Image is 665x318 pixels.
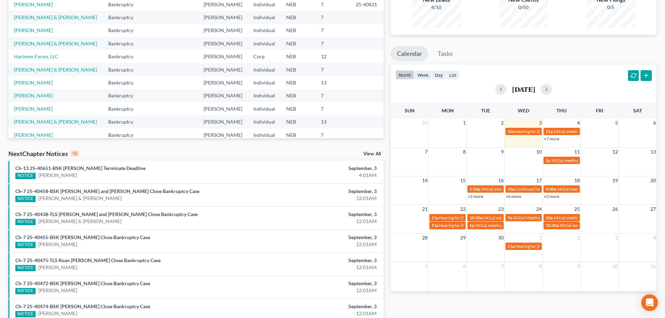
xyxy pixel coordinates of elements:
span: Tue [481,108,490,113]
div: 12:01AM [261,241,377,248]
span: 25 [574,205,581,213]
a: [PERSON_NAME] [14,1,53,7]
td: Corp [248,50,281,63]
td: Individual [248,63,281,76]
button: day [432,70,446,80]
span: Continued hearing for [PERSON_NAME] [515,186,589,192]
span: Hearing for [PERSON_NAME] [439,215,494,220]
span: 2 [500,119,504,127]
span: 10:30a [546,223,559,228]
span: 29 [459,234,466,242]
td: 7 [315,11,350,24]
div: 12:01AM [261,195,377,202]
a: [PERSON_NAME] [14,93,53,98]
span: 26 [612,205,619,213]
span: Sat [633,108,642,113]
a: [PERSON_NAME] [38,172,77,179]
div: 12:01AM [261,264,377,271]
span: 3 [538,119,542,127]
a: Ch-7 25-40455-BSK [PERSON_NAME] Close Bankruptcy Case [15,234,150,240]
td: [PERSON_NAME] [198,24,248,37]
td: NEB [281,116,315,128]
div: September, 3 [261,257,377,264]
span: 11a [508,244,515,249]
span: 9a [508,215,512,220]
td: NEB [281,50,315,63]
td: [PERSON_NAME] [198,63,248,76]
td: 13 [315,76,350,89]
span: 23 [497,205,504,213]
span: Hearing for [PERSON_NAME] [515,129,570,134]
td: Bankruptcy [103,102,146,115]
td: Bankruptcy [103,128,146,141]
span: 10a [546,215,553,220]
td: Bankruptcy [103,11,146,24]
a: Ch-7 25-40438-TLS [PERSON_NAME] and [PERSON_NAME] Close Bankruptcy Case [15,211,198,217]
span: 18 [574,176,581,185]
td: [PERSON_NAME] [198,128,248,141]
a: Ch-7 25-40458-BSK [PERSON_NAME] and [PERSON_NAME] Close Bankruptcy Case [15,188,199,194]
span: Fri [596,108,603,113]
span: 5 [424,262,428,271]
span: 24 [535,205,542,213]
td: [PERSON_NAME] [198,76,248,89]
div: NOTICE [15,288,36,294]
td: Individual [248,128,281,141]
a: Harimon Farms, LLC [14,53,58,59]
span: 1 [538,234,542,242]
td: Bankruptcy [103,50,146,63]
div: 0/5 [586,4,635,11]
span: 28 [421,234,428,242]
td: Individual [248,11,281,24]
span: 10a [508,186,515,192]
span: 11a [431,223,438,228]
span: 21 [421,205,428,213]
span: 10 [612,262,619,271]
a: [PERSON_NAME] [14,106,53,112]
div: NOTICE [15,311,36,317]
td: NEB [281,102,315,115]
span: 11a [431,215,438,220]
a: Ch-7 25-40475-TLS Roan [PERSON_NAME] Close Bankruptcy Case [15,257,161,263]
td: Bankruptcy [103,63,146,76]
a: Ch-13 25-40651-BSK [PERSON_NAME] Terminate Deadline [15,165,146,171]
span: Mon [442,108,454,113]
span: 10:30a [470,215,482,220]
a: [PERSON_NAME] & [PERSON_NAME] [14,119,97,125]
span: Hearing for [PERSON_NAME]-Mabok [515,244,584,249]
span: 7 [500,262,504,271]
a: [PERSON_NAME] [14,80,53,86]
div: 4:01AM [261,172,377,179]
div: September, 3 [261,188,377,195]
td: Individual [248,102,281,115]
span: 15 [459,176,466,185]
td: NEB [281,37,315,50]
span: 3 [614,234,619,242]
a: [PERSON_NAME] [38,310,77,317]
span: 341(a) meeting for [PERSON_NAME] & [PERSON_NAME] [553,129,658,134]
span: 1 [462,119,466,127]
span: 341(a) meeting for [PERSON_NAME] & [PERSON_NAME] [557,186,661,192]
td: NEB [281,63,315,76]
span: Wed [518,108,529,113]
button: week [414,70,432,80]
a: [PERSON_NAME] & [PERSON_NAME] [14,67,97,73]
span: Thu [556,108,567,113]
span: 8 [538,262,542,271]
span: 341(a) meeting for [PERSON_NAME] [475,223,542,228]
a: [PERSON_NAME] [14,132,53,138]
span: 1p [470,223,474,228]
div: September, 3 [261,303,377,310]
span: 7 [424,148,428,156]
td: Bankruptcy [103,24,146,37]
td: NEB [281,89,315,102]
div: 12:01AM [261,287,377,294]
a: +7 more [544,136,559,141]
td: 7 [315,63,350,76]
span: 341(a) meeting for [PERSON_NAME] [481,186,548,192]
a: [PERSON_NAME] & [PERSON_NAME] [14,40,97,46]
span: 6 [652,119,657,127]
span: 9 [576,262,581,271]
span: 4 [652,234,657,242]
div: 0/50 [499,4,548,11]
